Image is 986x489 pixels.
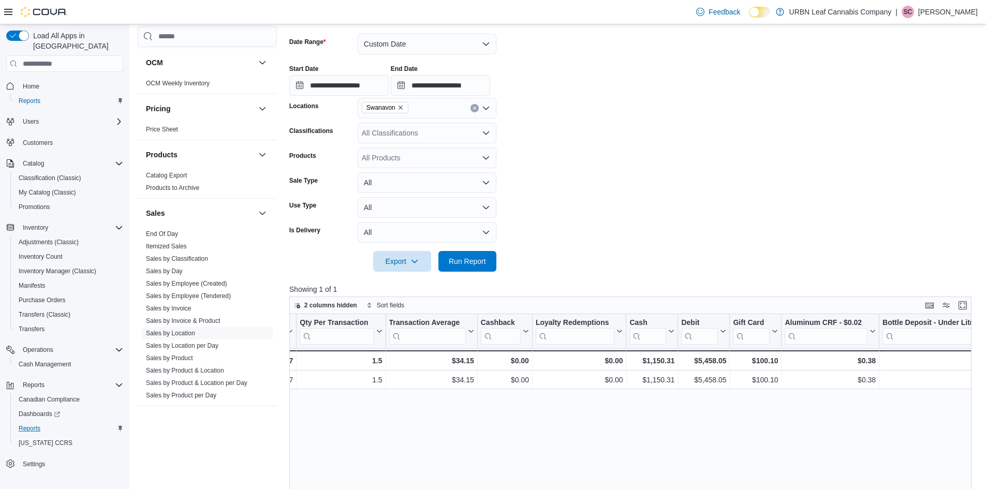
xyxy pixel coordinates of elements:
span: Transfers [19,325,45,333]
a: Transfers [14,323,49,335]
a: Promotions [14,201,54,213]
button: Open list of options [482,129,490,137]
a: Reports [14,422,45,435]
span: SC [904,6,913,18]
button: Inventory Manager (Classic) [10,264,127,278]
a: Cash Management [14,358,75,371]
span: Manifests [19,281,45,290]
div: Debit [681,318,718,345]
label: End Date [391,65,418,73]
span: Sales by Invoice & Product [146,317,220,325]
span: Reports [14,422,123,435]
button: Customers [2,135,127,150]
a: Sales by Invoice & Product [146,317,220,324]
span: Inventory Count [19,253,63,261]
div: 1.5 [300,354,382,367]
button: Qty Per Transaction [300,318,382,345]
button: Cashback [481,318,529,345]
span: Inventory Count [14,250,123,263]
span: Reports [23,381,45,389]
label: Is Delivery [289,226,320,234]
button: Operations [2,343,127,357]
span: Dashboards [19,410,60,418]
span: Inventory [19,221,123,234]
span: Sales by Invoice [146,304,191,313]
span: Sales by Classification [146,255,208,263]
button: Sales [146,208,254,218]
a: Itemized Sales [146,243,187,250]
a: Settings [19,458,49,470]
a: Classification (Classic) [14,172,85,184]
a: Products to Archive [146,184,199,191]
a: Inventory Count [14,250,67,263]
button: Pricing [146,103,254,114]
a: Transfers (Classic) [14,308,75,321]
button: 2 columns hidden [290,299,361,312]
span: Sales by Day [146,267,183,275]
span: Canadian Compliance [19,395,80,404]
a: Sales by Product [146,354,193,362]
div: Qty Per Transaction [300,318,374,328]
div: $100.10 [733,354,778,367]
button: Keyboard shortcuts [923,299,936,312]
button: Run Report [438,251,496,272]
h3: Pricing [146,103,170,114]
div: $0.38 [785,374,876,386]
span: Swanavon [362,102,408,113]
div: Aluminum CRF - $0.02 [785,318,867,345]
span: Sort fields [377,301,404,309]
button: Transfers [10,322,127,336]
span: Adjustments (Classic) [14,236,123,248]
button: Catalog [2,156,127,171]
span: Home [23,82,39,91]
span: Swanavon [366,102,395,113]
p: Showing 1 of 1 [289,284,979,294]
span: Sales by Location per Day [146,342,218,350]
button: Transfers (Classic) [10,307,127,322]
div: Shawn Coldwell [902,6,914,18]
a: Canadian Compliance [14,393,84,406]
div: Qty Per Transaction [300,318,374,345]
a: Sales by Product & Location [146,367,224,374]
a: Price Sheet [146,126,178,133]
div: $5,458.05 [681,374,726,386]
button: Users [19,115,43,128]
span: End Of Day [146,230,178,238]
button: Cash Management [10,357,127,372]
div: $1,150.31 [629,374,674,386]
h3: Products [146,150,178,160]
span: Home [19,79,123,92]
button: [US_STATE] CCRS [10,436,127,450]
button: Loyalty Redemptions [536,318,623,345]
button: Gift Card [733,318,778,345]
div: Transaction Average [389,318,465,328]
a: Inventory Manager (Classic) [14,265,100,277]
button: Open list of options [482,154,490,162]
input: Dark Mode [749,7,771,18]
span: Feedback [709,7,740,17]
button: Products [256,149,269,161]
label: Sale Type [289,176,318,185]
span: Washington CCRS [14,437,123,449]
button: My Catalog (Classic) [10,185,127,200]
span: Purchase Orders [19,296,66,304]
label: Locations [289,102,319,110]
button: Purchase Orders [10,293,127,307]
div: Bottle Deposit - Under Litre [882,318,982,345]
button: Sales [256,207,269,219]
div: $0.00 [481,374,529,386]
input: Press the down key to open a popover containing a calendar. [391,75,490,96]
h3: OCM [146,57,163,68]
button: Pricing [256,102,269,115]
span: Sales by Employee (Tendered) [146,292,231,300]
span: Customers [23,139,53,147]
span: Transfers [14,323,123,335]
p: [PERSON_NAME] [918,6,978,18]
div: $5,458.05 [681,354,726,367]
button: OCM [256,56,269,69]
button: Aluminum CRF - $0.02 [785,318,876,345]
span: Catalog Export [146,171,187,180]
a: Sales by Location [146,330,195,337]
div: 1.37 [204,374,293,386]
button: Inventory Count [10,249,127,264]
